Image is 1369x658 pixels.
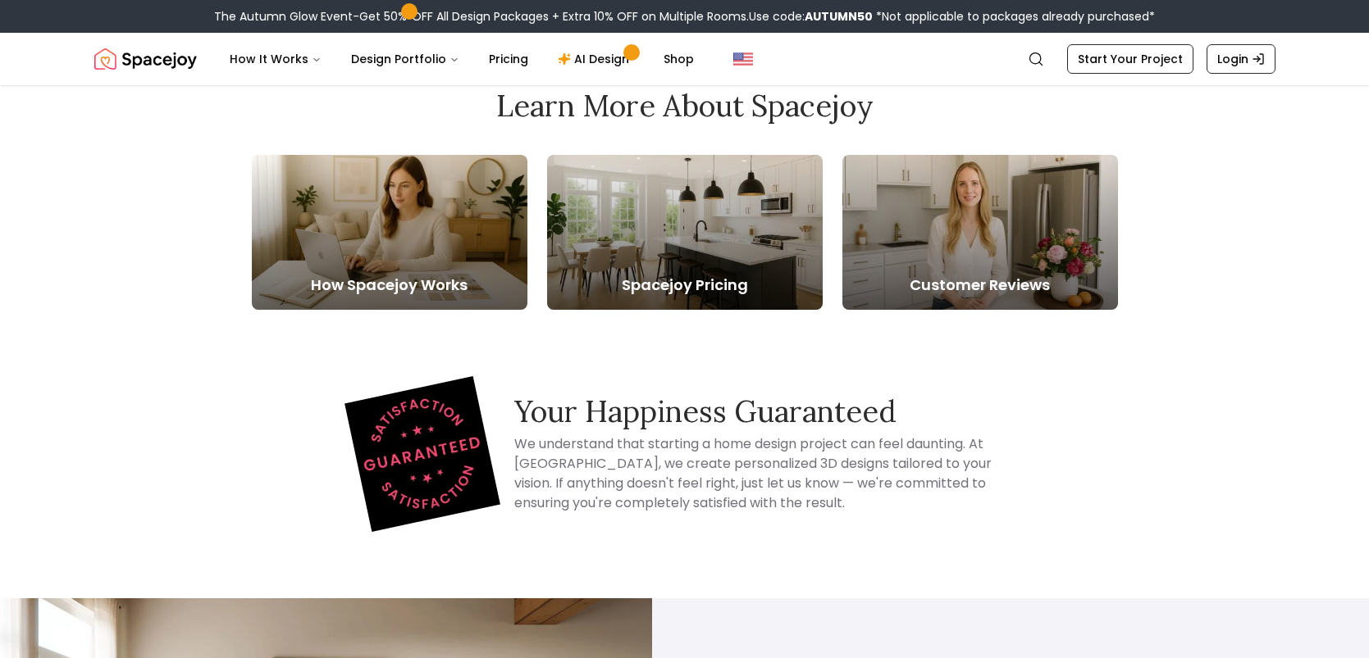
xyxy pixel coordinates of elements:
a: Spacejoy Pricing [547,155,823,310]
button: Design Portfolio [338,43,472,75]
a: AI Design [545,43,647,75]
a: Pricing [476,43,541,75]
h3: Your Happiness Guaranteed [514,395,1013,428]
img: Spacejoy Logo [94,43,197,75]
b: AUTUMN50 [805,8,873,25]
span: *Not applicable to packages already purchased* [873,8,1155,25]
a: How Spacejoy Works [252,155,527,310]
h2: Learn More About Spacejoy [252,89,1118,122]
a: Customer Reviews [842,155,1118,310]
a: Shop [650,43,707,75]
button: How It Works [217,43,335,75]
img: United States [733,49,753,69]
a: Spacejoy [94,43,197,75]
a: Start Your Project [1067,44,1193,74]
h5: How Spacejoy Works [252,274,527,297]
h4: We understand that starting a home design project can feel daunting. At [GEOGRAPHIC_DATA], we cre... [514,434,1013,513]
nav: Main [217,43,707,75]
span: Use code: [749,8,873,25]
h5: Spacejoy Pricing [547,274,823,297]
img: Spacejoy logo representing our Happiness Guaranteed promise [345,376,500,532]
h5: Customer Reviews [842,274,1118,297]
a: Login [1207,44,1275,74]
div: The Autumn Glow Event-Get 50% OFF All Design Packages + Extra 10% OFF on Multiple Rooms. [214,8,1155,25]
nav: Global [94,33,1275,85]
div: Happiness Guarantee Information [317,388,1052,520]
